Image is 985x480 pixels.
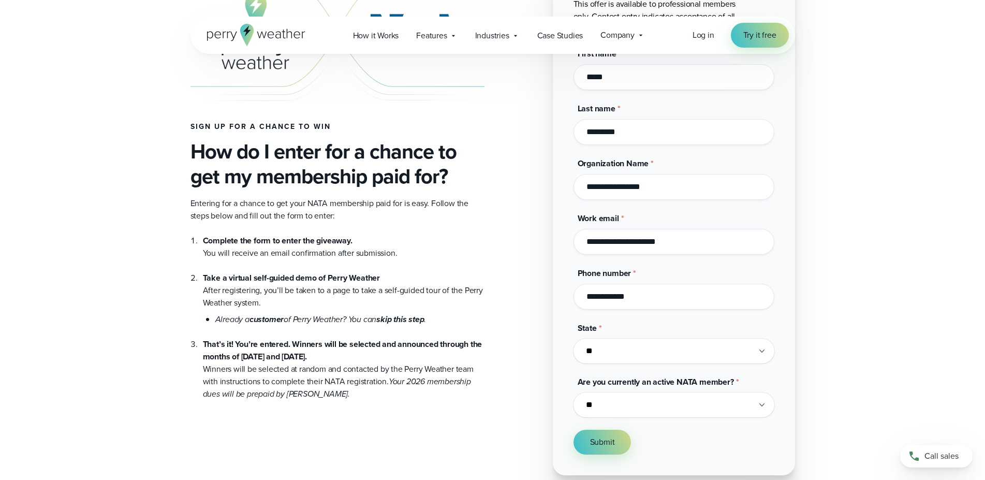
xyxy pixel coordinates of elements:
[590,436,615,448] span: Submit
[190,197,484,222] p: Entering for a chance to get your NATA membership paid for is easy. Follow the steps below and fi...
[475,30,509,42] span: Industries
[528,25,592,46] a: Case Studies
[203,235,352,246] strong: Complete the form to enter the giveaway.
[924,450,959,462] span: Call sales
[203,375,471,400] em: Your 2026 membership dues will be prepaid by [PERSON_NAME].
[578,322,597,334] span: State
[203,272,380,284] strong: Take a virtual self-guided demo of Perry Weather
[578,376,734,388] span: Are you currently an active NATA member?
[344,25,408,46] a: How it Works
[203,259,484,326] li: After registering, you’ll be taken to a page to take a self-guided tour of the Perry Weather system.
[578,212,619,224] span: Work email
[578,157,649,169] span: Organization Name
[731,23,789,48] a: Try it free
[353,30,399,42] span: How it Works
[190,123,484,131] h4: Sign up for a chance to win
[578,103,615,114] span: Last name
[416,30,447,42] span: Features
[537,30,583,42] span: Case Studies
[900,445,973,468] a: Call sales
[743,29,776,41] span: Try it free
[215,313,427,325] em: Already a of Perry Weather? You can .
[376,313,424,325] strong: skip this step
[203,338,482,362] strong: That’s it! You’re entered. Winners will be selected and announced through the months of [DATE] an...
[203,235,484,259] li: You will receive an email confirmation after submission.
[249,313,284,325] strong: customer
[190,139,484,189] h3: How do I enter for a chance to get my membership paid for?
[578,267,631,279] span: Phone number
[203,326,484,400] li: Winners will be selected at random and contacted by the Perry Weather team with instructions to c...
[693,29,714,41] a: Log in
[574,430,631,455] button: Submit
[600,29,635,41] span: Company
